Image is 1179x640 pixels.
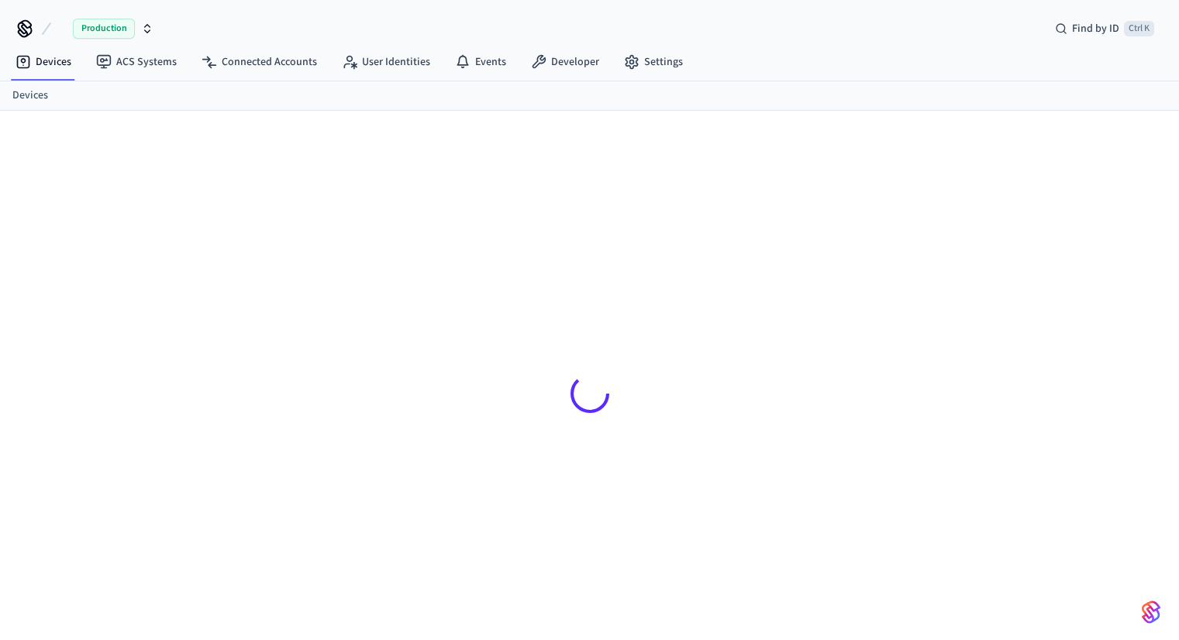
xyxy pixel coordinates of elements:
a: ACS Systems [84,48,189,76]
span: Ctrl K [1124,21,1154,36]
a: Devices [3,48,84,76]
a: Devices [12,88,48,104]
a: Connected Accounts [189,48,329,76]
a: Developer [519,48,612,76]
a: Settings [612,48,695,76]
a: User Identities [329,48,443,76]
a: Events [443,48,519,76]
div: Find by IDCtrl K [1043,15,1167,43]
span: Find by ID [1072,21,1119,36]
span: Production [73,19,135,39]
img: SeamLogoGradient.69752ec5.svg [1142,600,1160,625]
